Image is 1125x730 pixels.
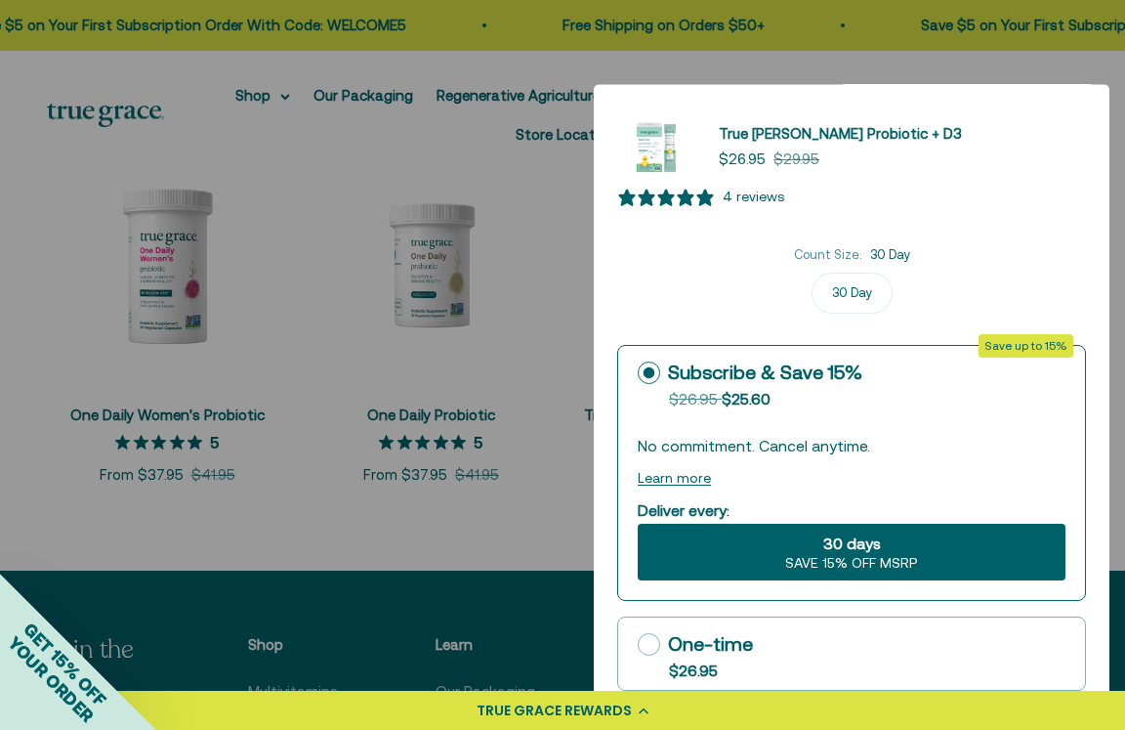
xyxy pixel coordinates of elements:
div: 4 reviews [723,186,784,207]
span: 30 Day [870,245,910,266]
span: YOUR ORDER [4,632,98,726]
div: 5 stars, 4 ratings [617,186,784,207]
span: GET 15% OFF [20,619,110,709]
sale-price: $26.95 [719,148,766,171]
a: True [PERSON_NAME] Probiotic + D3 [719,122,962,146]
compare-at-price: $29.95 [773,148,819,171]
legend: Count Size: [794,245,862,266]
img: Vitamin D is essential for your little one’s development and immune health, and it can be tricky ... [617,107,695,186]
div: TRUE GRACE REWARDS [477,701,632,721]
